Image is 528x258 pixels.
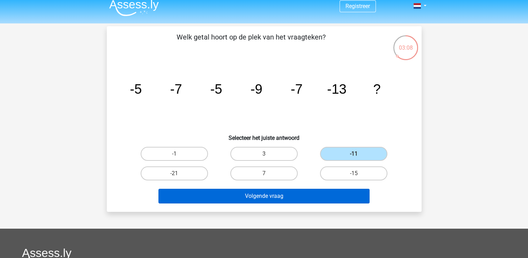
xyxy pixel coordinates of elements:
tspan: -7 [170,81,182,96]
label: 3 [230,147,298,161]
tspan: -13 [327,81,346,96]
label: -1 [141,147,208,161]
label: -15 [320,166,387,180]
p: Welk getal hoort op de plek van het vraagteken? [118,32,384,53]
tspan: -5 [210,81,222,96]
tspan: -9 [250,81,262,96]
label: -21 [141,166,208,180]
tspan: -7 [290,81,302,96]
div: 03:08 [393,35,419,52]
tspan: ? [373,81,380,96]
label: 7 [230,166,298,180]
a: Registreer [345,3,370,9]
tspan: -5 [130,81,142,96]
h6: Selecteer het juiste antwoord [118,129,410,141]
button: Volgende vraag [158,189,370,203]
label: -11 [320,147,387,161]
